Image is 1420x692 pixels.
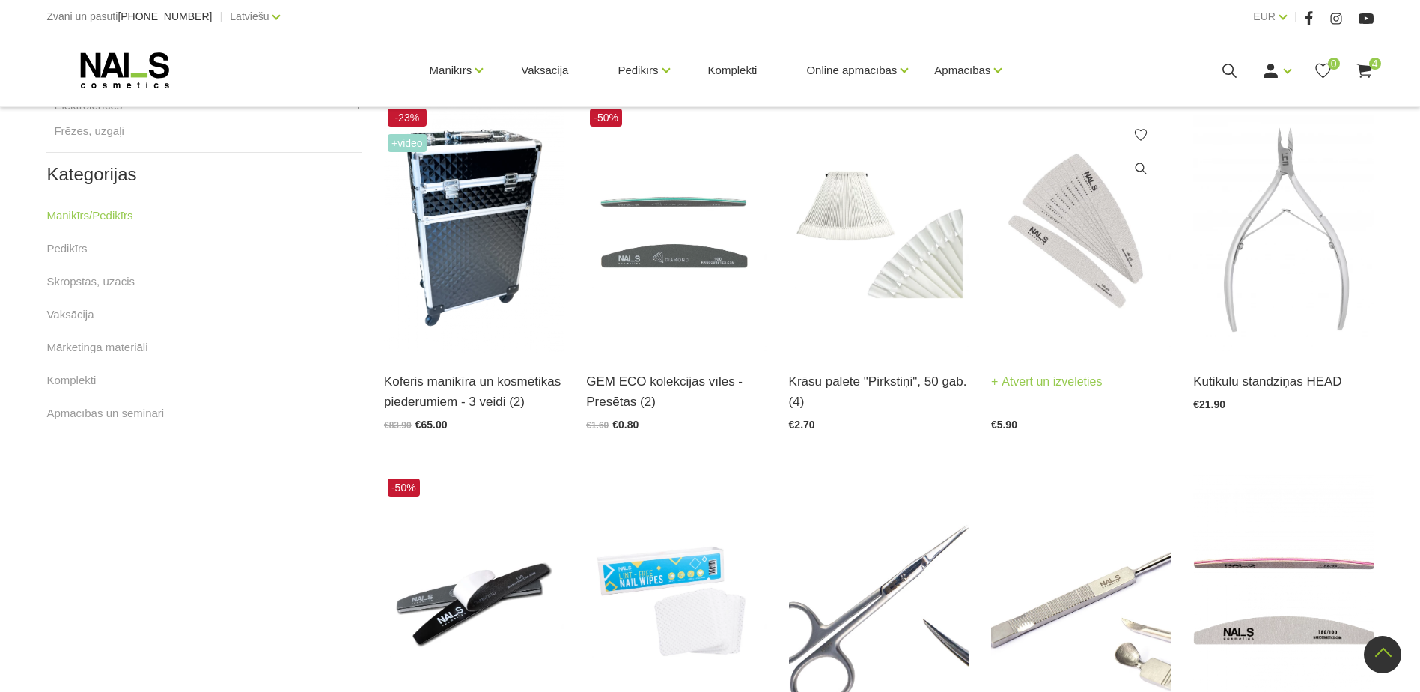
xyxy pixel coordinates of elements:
[1294,7,1297,26] span: |
[934,40,990,100] a: Apmācības
[46,404,164,422] a: Apmācības un semināri
[586,420,609,431] span: €1.60
[1193,105,1373,352] img: Kutikulu standziņu raksturojumi:NY – 1 – 3 NY – 1 – 5 NY – 1 – 7Medicīnisks nerūsējošais tērauds ...
[46,273,135,291] a: Skropstas, uzacis
[54,122,124,140] a: Frēzes, uzgaļi
[789,419,815,431] span: €2.70
[1193,371,1373,392] a: Kutikulu standziņas HEAD
[586,371,766,412] a: GEM ECO kolekcijas vīles - Presētas (2)
[230,7,269,25] a: Latviešu
[388,479,420,497] span: -50%
[618,40,658,100] a: Pedikīrs
[384,420,412,431] span: €83.90
[388,109,427,127] span: -23%
[415,419,448,431] span: €65.00
[696,34,770,106] a: Komplekti
[1193,398,1225,410] span: €21.90
[991,419,1017,431] span: €5.90
[590,109,622,127] span: -50%
[991,105,1171,352] img: PĀRLĪMĒJAMĀ VĪLE “PUSMĒNESS”Veidi:- “Pusmēness”, 27x178mm, 10gb. (100 (-1))- “Pusmēness”, 27x178m...
[586,105,766,352] img: GEM kolekcijas vīles - Presētas:- 100/100 STR Emerald- 180/180 STR Saphire- 240/240 HM Green Core...
[46,7,212,26] div: Zvani un pasūti
[1314,61,1332,80] a: 0
[46,240,87,258] a: Pedikīrs
[384,371,564,412] a: Koferis manikīra un kosmētikas piederumiem - 3 veidi (2)
[118,10,212,22] span: [PHONE_NUMBER]
[1253,7,1276,25] a: EUR
[46,371,96,389] a: Komplekti
[991,371,1103,392] a: Atvērt un izvēlēties
[118,11,212,22] a: [PHONE_NUMBER]
[1328,58,1340,70] span: 0
[789,371,969,412] a: Krāsu palete "Pirkstiņi", 50 gab. (4)
[219,7,222,26] span: |
[46,339,147,356] a: Mārketinga materiāli
[46,306,94,324] a: Vaksācija
[789,105,969,352] img: Dažāda veida paletes toņu / dizainu prezentācijai...
[388,134,427,152] span: +Video
[46,165,362,184] h2: Kategorijas
[430,40,472,100] a: Manikīrs
[806,40,897,100] a: Online apmācības
[612,419,639,431] span: €0.80
[384,105,564,352] img: Profesionāls Koferis manikīra un kosmētikas piederumiemPiejams dažādās krāsās:Melns, balts, zelta...
[1369,58,1381,70] span: 4
[509,34,580,106] a: Vaksācija
[46,207,132,225] a: Manikīrs/Pedikīrs
[1355,61,1374,80] a: 4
